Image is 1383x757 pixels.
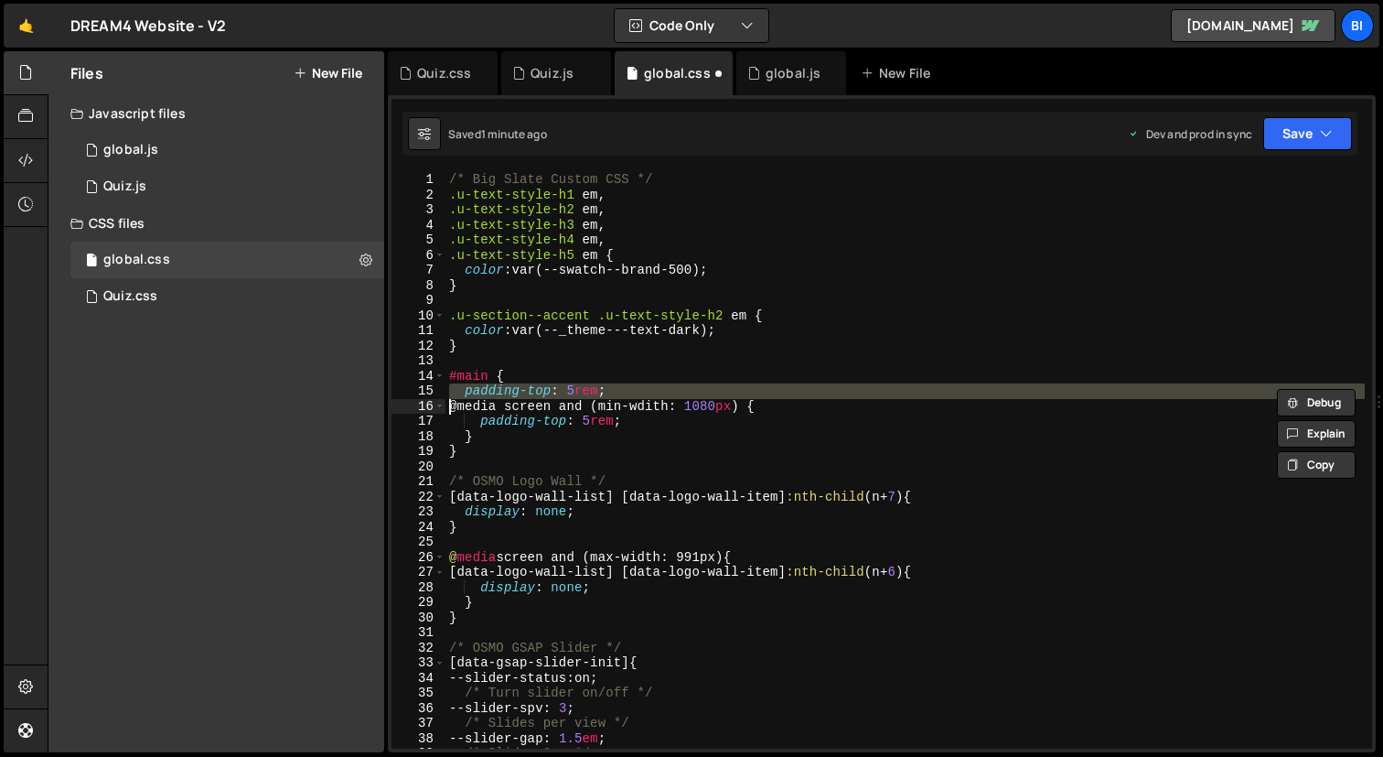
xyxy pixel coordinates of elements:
button: New File [294,66,362,81]
div: 32 [391,641,445,656]
a: [DOMAIN_NAME] [1171,9,1335,42]
div: 26 [391,550,445,566]
div: 28 [391,580,445,596]
div: 23 [391,504,445,520]
div: 33 [391,655,445,671]
div: 15 [391,384,445,399]
div: 17250/47735.css [70,242,384,278]
button: Explain [1277,420,1356,448]
div: global.js [766,64,820,82]
div: Dev and prod in sync [1128,126,1252,142]
div: 29 [391,595,445,611]
div: 16 [391,399,445,415]
div: 31 [391,625,445,641]
div: 18 [391,429,445,445]
div: 38 [391,731,445,747]
div: 30 [391,611,445,626]
div: 37 [391,716,445,731]
div: 10 [391,308,445,324]
div: 34 [391,671,445,687]
div: DREAM4 Website - V2 [70,15,226,37]
div: CSS files [48,205,384,242]
h2: Files [70,63,103,83]
div: global.css [103,252,170,268]
div: Quiz.css [103,288,157,305]
div: 21 [391,474,445,490]
div: 19 [391,444,445,460]
a: 🤙 [4,4,48,48]
button: Debug [1277,389,1356,416]
div: 4 [391,218,445,233]
div: 17250/47889.js [70,168,384,205]
div: 2 [391,188,445,203]
div: 3 [391,202,445,218]
div: global.js [103,142,158,158]
div: 36 [391,701,445,717]
a: Bi [1341,9,1374,42]
div: 6 [391,248,445,264]
div: 17250/47890.css [70,278,384,315]
div: Quiz.css [417,64,471,82]
div: 9 [391,293,445,308]
div: 17 [391,414,445,429]
div: global.css [644,64,711,82]
button: Save [1263,117,1352,150]
div: Quiz.js [531,64,574,82]
div: Saved [448,126,547,142]
div: 17250/47734.js [70,132,384,168]
div: Javascript files [48,95,384,132]
div: 7 [391,263,445,278]
div: 1 [391,172,445,188]
div: 20 [391,460,445,475]
div: Quiz.js [103,178,146,195]
div: 13 [391,353,445,369]
div: 1 minute ago [481,126,547,142]
button: Copy [1277,451,1356,479]
div: 8 [391,278,445,294]
div: 27 [391,565,445,580]
div: New File [861,64,938,82]
div: 5 [391,233,445,248]
div: 25 [391,535,445,550]
div: 11 [391,323,445,339]
div: 14 [391,369,445,384]
div: 12 [391,339,445,354]
div: 35 [391,686,445,701]
div: 24 [391,520,445,535]
div: 22 [391,490,445,505]
button: Code Only [615,9,768,42]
